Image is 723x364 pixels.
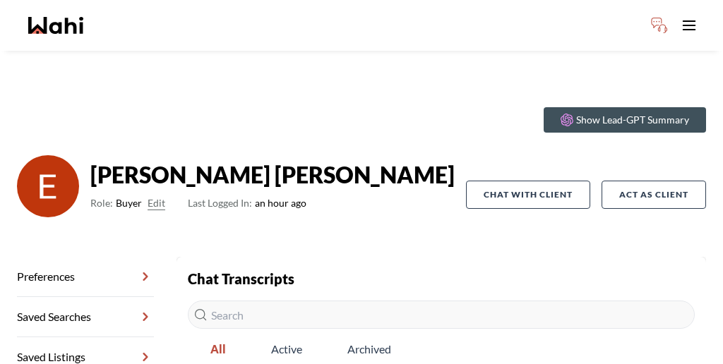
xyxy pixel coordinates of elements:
[188,197,252,209] span: Last Logged In:
[188,334,249,364] span: All
[576,113,689,127] p: Show Lead-GPT Summary
[466,181,590,209] button: Chat with client
[188,270,294,287] strong: Chat Transcripts
[28,17,83,34] a: Wahi homepage
[602,181,706,209] button: Act as Client
[249,334,325,364] span: Active
[17,257,154,297] a: Preferences
[116,195,142,212] span: Buyer
[17,155,79,217] img: ACg8ocLpsHuz2lELTZ2nr2_9hM0iWUteekfN-_V7hgqRloAU5ukVGg=s96-c
[148,195,165,212] button: Edit
[90,161,455,189] strong: [PERSON_NAME] [PERSON_NAME]
[675,11,703,40] button: Toggle open navigation menu
[17,297,154,337] a: Saved Searches
[90,195,113,212] span: Role:
[325,334,414,364] span: Archived
[188,301,695,329] input: Search
[544,107,706,133] button: Show Lead-GPT Summary
[188,195,306,212] span: an hour ago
